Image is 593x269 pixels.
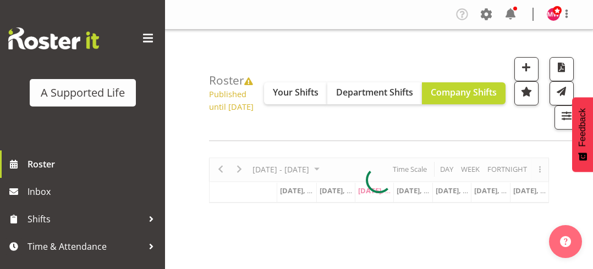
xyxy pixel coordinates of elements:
span: Shifts [28,211,143,227]
button: Your Shifts [264,82,327,104]
img: maria-wood10195.jpg [547,8,560,21]
h4: Roster [209,74,264,113]
img: Rosterit website logo [8,27,99,49]
span: Inbox [28,183,160,200]
span: Your Shifts [273,86,319,98]
button: Highlight an important date within the roster. [514,81,539,105]
button: Feedback - Show survey [572,97,593,172]
button: Filter Shifts [554,105,579,130]
button: Send a list of all shifts for the selected filtered period to all rostered employees. [550,81,574,105]
span: Published until [DATE] [209,76,254,113]
span: Time & Attendance [28,238,143,255]
span: Roster [28,156,160,172]
span: Department Shifts [336,86,413,98]
button: Company Shifts [422,82,506,104]
button: Add a new shift [514,57,539,81]
img: help-xxl-2.png [560,236,571,247]
div: A Supported Life [41,85,125,101]
span: Company Shifts [431,86,497,98]
span: Feedback [578,108,587,147]
button: Download a PDF of the roster according to the set date range. [550,57,574,81]
button: Department Shifts [327,82,422,104]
